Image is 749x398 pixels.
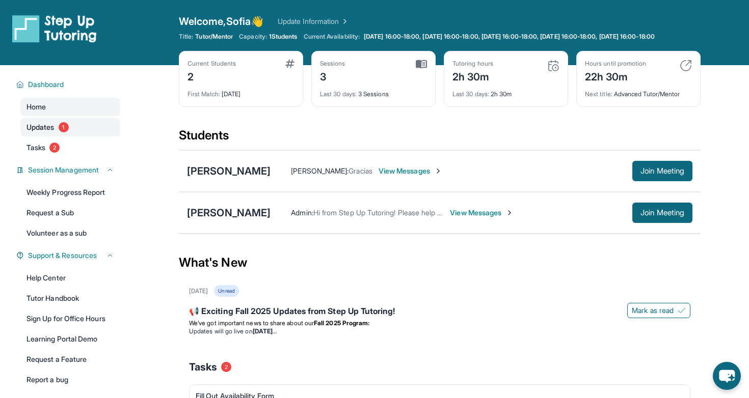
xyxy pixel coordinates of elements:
[314,319,369,327] strong: Fall 2025 Program:
[349,166,372,175] span: Gracias
[20,309,120,328] a: Sign Up for Office Hours
[291,208,313,217] span: Admin :
[179,33,193,41] span: Title:
[20,118,120,136] a: Updates1
[640,168,684,174] span: Join Meeting
[20,183,120,202] a: Weekly Progress Report
[24,79,114,90] button: Dashboard
[20,98,120,116] a: Home
[585,68,646,84] div: 22h 30m
[20,330,120,348] a: Learning Portal Demo
[320,84,427,98] div: 3 Sessions
[26,143,45,153] span: Tasks
[285,60,295,68] img: card
[713,362,741,390] button: chat-button
[585,60,646,68] div: Hours until promotion
[26,122,55,132] span: Updates
[20,289,120,307] a: Tutor Handbook
[12,14,97,43] img: logo
[189,287,208,295] div: [DATE]
[189,305,690,319] div: 📢 Exciting Fall 2025 Updates from Step Up Tutoring!
[28,250,97,261] span: Support & Resources
[26,102,46,112] span: Home
[239,33,267,41] span: Capacity:
[28,165,99,175] span: Session Management
[28,79,64,90] span: Dashboard
[320,68,345,84] div: 3
[253,327,277,335] strong: [DATE]
[505,209,514,217] img: Chevron-Right
[585,90,612,98] span: Next title :
[547,60,559,72] img: card
[320,90,357,98] span: Last 30 days :
[20,138,120,157] a: Tasks2
[20,224,120,242] a: Volunteer as a sub
[188,84,295,98] div: [DATE]
[364,33,655,41] span: [DATE] 16:00-18:00, [DATE] 16:00-18:00, [DATE] 16:00-18:00, [DATE] 16:00-18:00, [DATE] 16:00-18:00
[269,33,298,41] span: 1 Students
[214,285,238,297] div: Unread
[278,16,349,26] a: Update Information
[452,60,493,68] div: Tutoring hours
[20,269,120,287] a: Help Center
[49,143,60,153] span: 2
[304,33,360,41] span: Current Availability:
[179,127,701,150] div: Students
[179,240,701,285] div: What's New
[640,210,684,216] span: Join Meeting
[627,303,690,318] button: Mark as read
[188,68,236,84] div: 2
[20,371,120,389] a: Report a bug
[221,362,231,372] span: 2
[680,60,692,72] img: card
[452,84,559,98] div: 2h 30m
[189,319,314,327] span: We’ve got important news to share about our
[179,14,263,29] span: Welcome, Sofia 👋
[189,327,690,335] li: Updates will go live on
[195,33,233,41] span: Tutor/Mentor
[187,164,271,178] div: [PERSON_NAME]
[20,350,120,368] a: Request a Feature
[320,60,345,68] div: Sessions
[632,161,692,181] button: Join Meeting
[59,122,69,132] span: 1
[188,90,220,98] span: First Match :
[452,90,489,98] span: Last 30 days :
[362,33,657,41] a: [DATE] 16:00-18:00, [DATE] 16:00-18:00, [DATE] 16:00-18:00, [DATE] 16:00-18:00, [DATE] 16:00-18:00
[678,306,686,315] img: Mark as read
[585,84,692,98] div: Advanced Tutor/Mentor
[379,166,442,176] span: View Messages
[291,166,349,175] span: [PERSON_NAME] :
[339,16,349,26] img: Chevron Right
[434,167,442,175] img: Chevron-Right
[452,68,493,84] div: 2h 30m
[189,360,217,374] span: Tasks
[450,208,514,218] span: View Messages
[416,60,427,69] img: card
[188,60,236,68] div: Current Students
[20,204,120,222] a: Request a Sub
[24,165,114,175] button: Session Management
[632,203,692,223] button: Join Meeting
[632,305,674,316] span: Mark as read
[24,250,114,261] button: Support & Resources
[187,206,271,220] div: [PERSON_NAME]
